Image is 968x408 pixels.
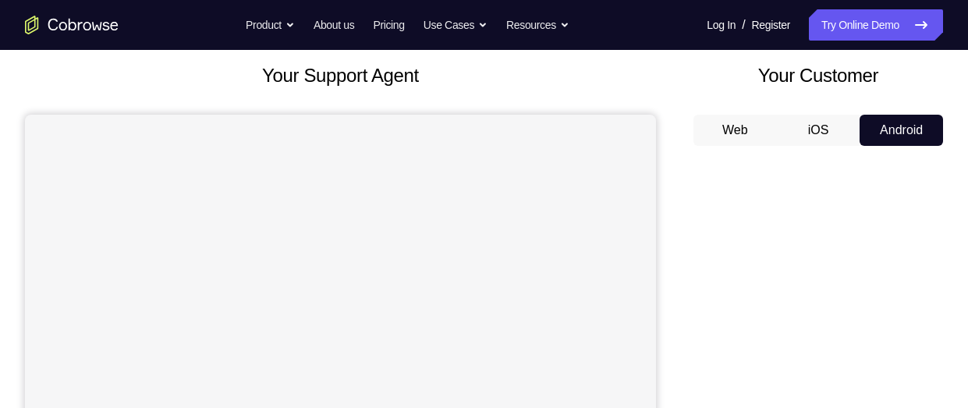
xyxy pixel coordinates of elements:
button: Resources [506,9,569,41]
button: Use Cases [424,9,488,41]
button: iOS [777,115,860,146]
a: Try Online Demo [809,9,943,41]
button: Android [860,115,943,146]
a: About us [314,9,354,41]
a: Register [752,9,790,41]
button: Web [693,115,777,146]
span: / [742,16,745,34]
a: Log In [707,9,736,41]
button: Product [246,9,295,41]
h2: Your Support Agent [25,62,656,90]
a: Pricing [373,9,404,41]
a: Go to the home page [25,16,119,34]
h2: Your Customer [693,62,943,90]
